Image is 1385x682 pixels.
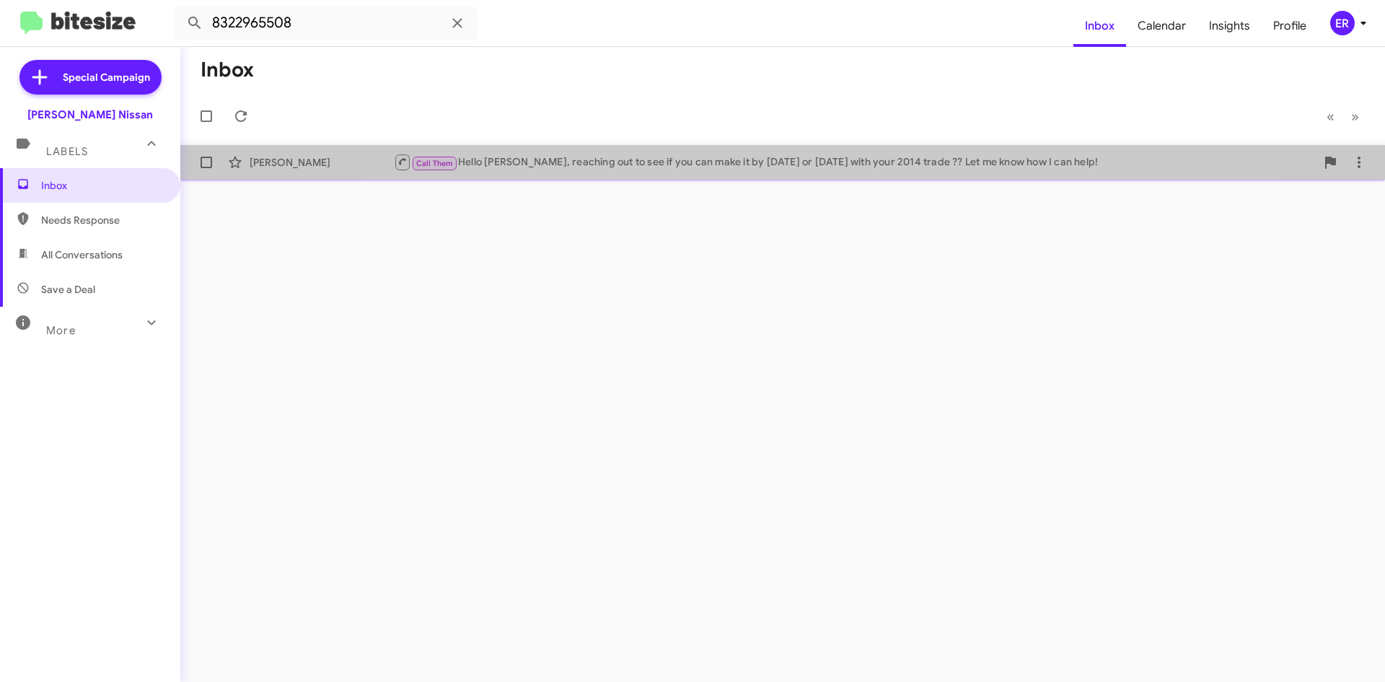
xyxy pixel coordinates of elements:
[46,324,76,337] span: More
[19,60,162,95] a: Special Campaign
[1262,5,1318,47] a: Profile
[175,6,478,40] input: Search
[46,145,88,158] span: Labels
[1126,5,1197,47] a: Calendar
[41,282,95,297] span: Save a Deal
[1330,11,1355,35] div: ER
[41,248,123,262] span: All Conversations
[27,108,153,122] div: [PERSON_NAME] Nissan
[41,213,164,227] span: Needs Response
[201,58,254,82] h1: Inbox
[1327,108,1335,126] span: «
[1351,108,1359,126] span: »
[1319,102,1368,131] nav: Page navigation example
[1197,5,1262,47] a: Insights
[1342,102,1368,131] button: Next
[1318,102,1343,131] button: Previous
[1318,11,1369,35] button: ER
[1073,5,1126,47] a: Inbox
[41,178,164,193] span: Inbox
[250,155,394,170] div: [PERSON_NAME]
[63,70,150,84] span: Special Campaign
[394,153,1316,171] div: Hello [PERSON_NAME], reaching out to see if you can make it by [DATE] or [DATE] with your 2014 tr...
[416,159,454,168] span: Call Them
